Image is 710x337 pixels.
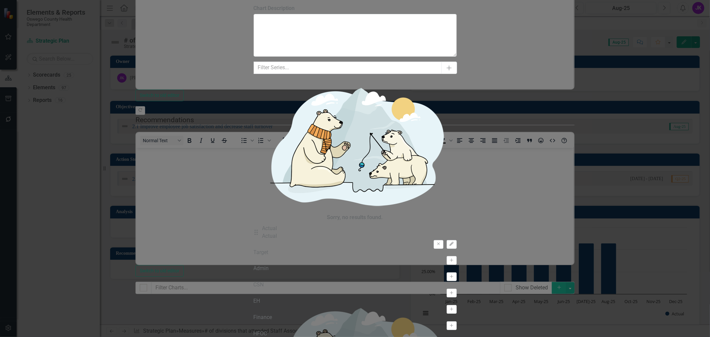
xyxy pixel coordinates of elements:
[254,249,269,256] div: Target
[262,232,277,240] div: Actual
[254,281,264,289] div: CSN
[254,297,260,305] div: EH
[255,79,455,212] img: No results found
[254,314,272,321] div: Finance
[262,225,277,232] div: Actual
[254,62,442,74] input: Filter Series...
[327,214,383,221] div: Sorry, no results found.
[254,5,457,12] label: Chart Description
[254,265,269,272] div: Admin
